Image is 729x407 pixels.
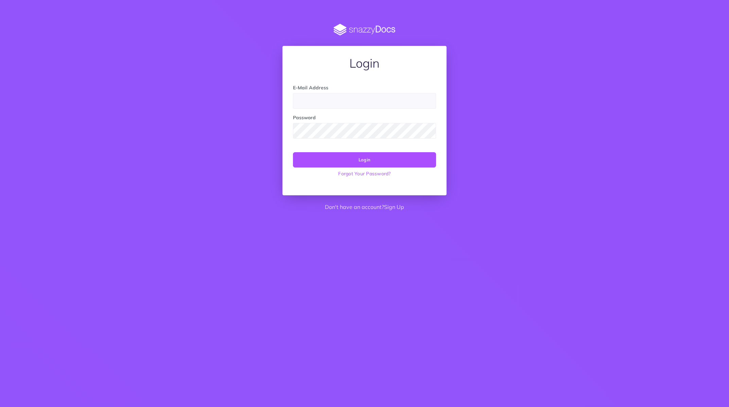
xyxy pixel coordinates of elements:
[293,114,316,121] label: Password
[282,24,447,36] img: SnazzyDocs Logo
[293,152,436,167] button: Login
[293,84,328,91] label: E-Mail Address
[293,167,436,180] a: Forgot Your Password?
[384,203,404,210] a: Sign Up
[293,56,436,70] h1: Login
[282,203,447,212] p: Don't have an account?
